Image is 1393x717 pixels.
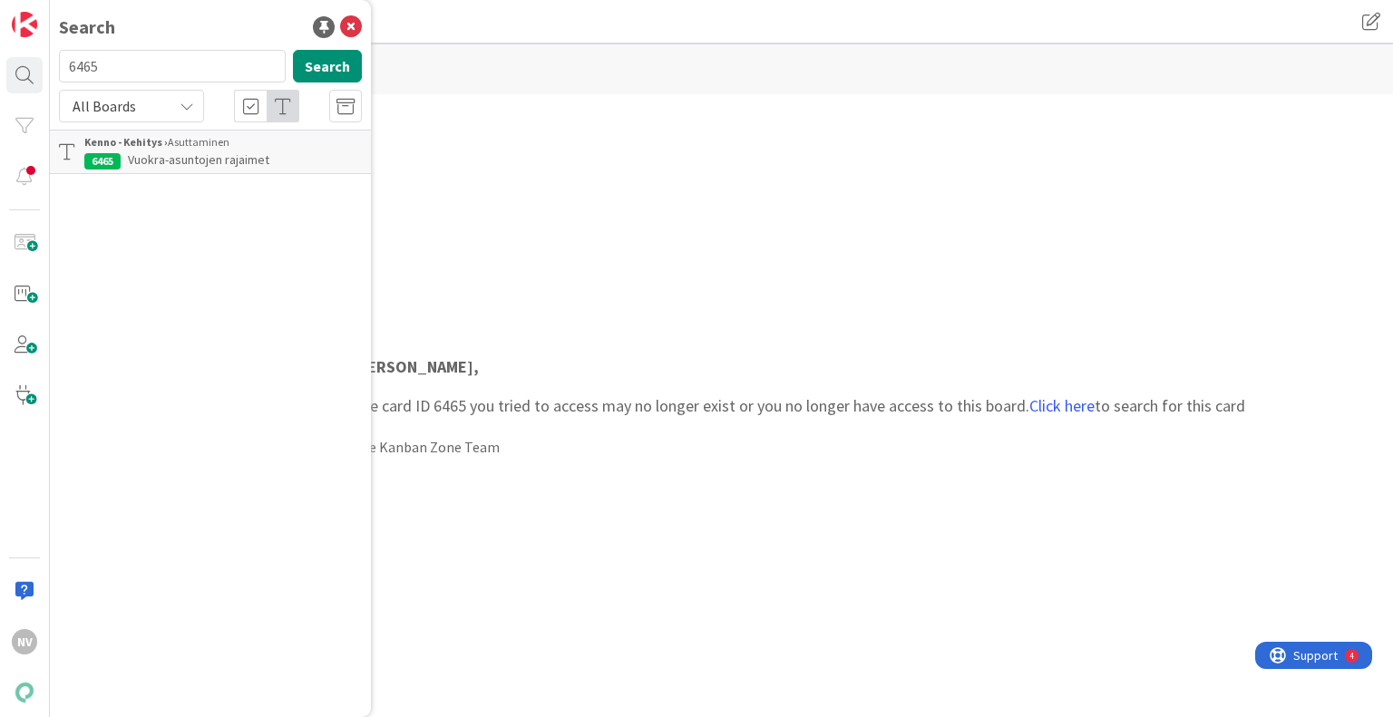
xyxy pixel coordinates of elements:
a: Click here [1029,395,1095,416]
div: Asuttaminen [84,134,362,150]
img: avatar [12,680,37,705]
div: Search [59,14,115,41]
img: Visit kanbanzone.com [12,12,37,37]
a: Kenno - Kehitys ›Asuttaminen6465Vuokra-asuntojen rajaimet [50,130,371,174]
b: Kenno - Kehitys › [84,135,168,149]
div: 6465 [84,153,121,170]
span: Support [38,3,83,24]
button: Search [293,50,362,82]
div: The Kanban Zone Team [352,436,1245,458]
p: The card ID 6465 you tried to access may no longer exist or you no longer have access to this boa... [352,354,1245,418]
div: NV [12,629,37,654]
span: Vuokra-asuntojen rajaimet [128,151,269,168]
strong: [PERSON_NAME] , [352,356,479,377]
input: Search for title... [59,50,286,82]
span: All Boards [73,97,136,115]
div: 4 [94,7,99,22]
